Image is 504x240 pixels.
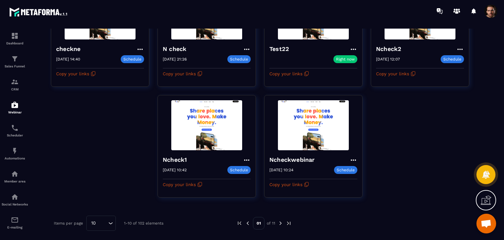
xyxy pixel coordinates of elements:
[2,73,28,96] a: formationformationCRM
[376,68,416,79] button: Copy your links
[11,101,19,109] img: automations
[121,55,144,63] p: Schedule
[278,220,283,226] img: next
[163,44,190,54] h4: N check
[163,68,202,79] button: Copy your links
[2,87,28,91] p: CRM
[267,221,275,226] p: of 11
[2,96,28,119] a: automationsautomationsWebinar
[2,110,28,114] p: Webinar
[54,221,83,226] p: Items per page
[269,168,293,172] p: [DATE] 10:24
[11,32,19,40] img: formation
[253,217,264,229] p: 01
[163,100,251,150] img: webinar-background
[2,142,28,165] a: automationsautomationsAutomations
[89,220,98,227] span: 10
[376,44,405,54] h4: Ncheck2
[9,6,68,18] img: logo
[441,55,464,63] p: Schedule
[2,133,28,137] p: Scheduler
[2,119,28,142] a: schedulerschedulerScheduler
[269,155,318,164] h4: Ncheckwebinar
[11,147,19,155] img: automations
[11,78,19,86] img: formation
[56,57,80,61] p: [DATE] 14:40
[11,193,19,201] img: social-network
[11,55,19,63] img: formation
[227,55,251,63] p: Schedule
[2,188,28,211] a: social-networksocial-networkSocial Networks
[286,220,292,226] img: next
[56,68,96,79] button: Copy your links
[269,179,309,190] button: Copy your links
[245,220,251,226] img: prev
[2,226,28,229] p: E-mailing
[237,220,242,226] img: prev
[2,180,28,183] p: Member area
[11,216,19,224] img: email
[2,211,28,234] a: emailemailE-mailing
[269,44,292,54] h4: Test22
[163,168,187,172] p: [DATE] 10:42
[2,41,28,45] p: Dashboard
[163,155,190,164] h4: Ncheck1
[2,165,28,188] a: automationsautomationsMember area
[98,220,107,227] input: Search for option
[2,50,28,73] a: formationformationSales Funnel
[163,179,202,190] button: Copy your links
[2,156,28,160] p: Automations
[334,166,357,174] p: Schedule
[269,68,309,79] button: Copy your links
[2,64,28,68] p: Sales Funnel
[163,57,187,61] p: [DATE] 21:26
[269,100,357,150] img: webinar-background
[86,216,116,231] div: Search for option
[2,203,28,206] p: Social Networks
[2,27,28,50] a: formationformationDashboard
[11,124,19,132] img: scheduler
[476,214,496,233] a: Mở cuộc trò chuyện
[336,57,355,61] p: Right now
[56,44,84,54] h4: checkne
[227,166,251,174] p: Schedule
[124,221,163,226] p: 1-10 of 102 elements
[376,57,400,61] p: [DATE] 12:07
[11,170,19,178] img: automations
